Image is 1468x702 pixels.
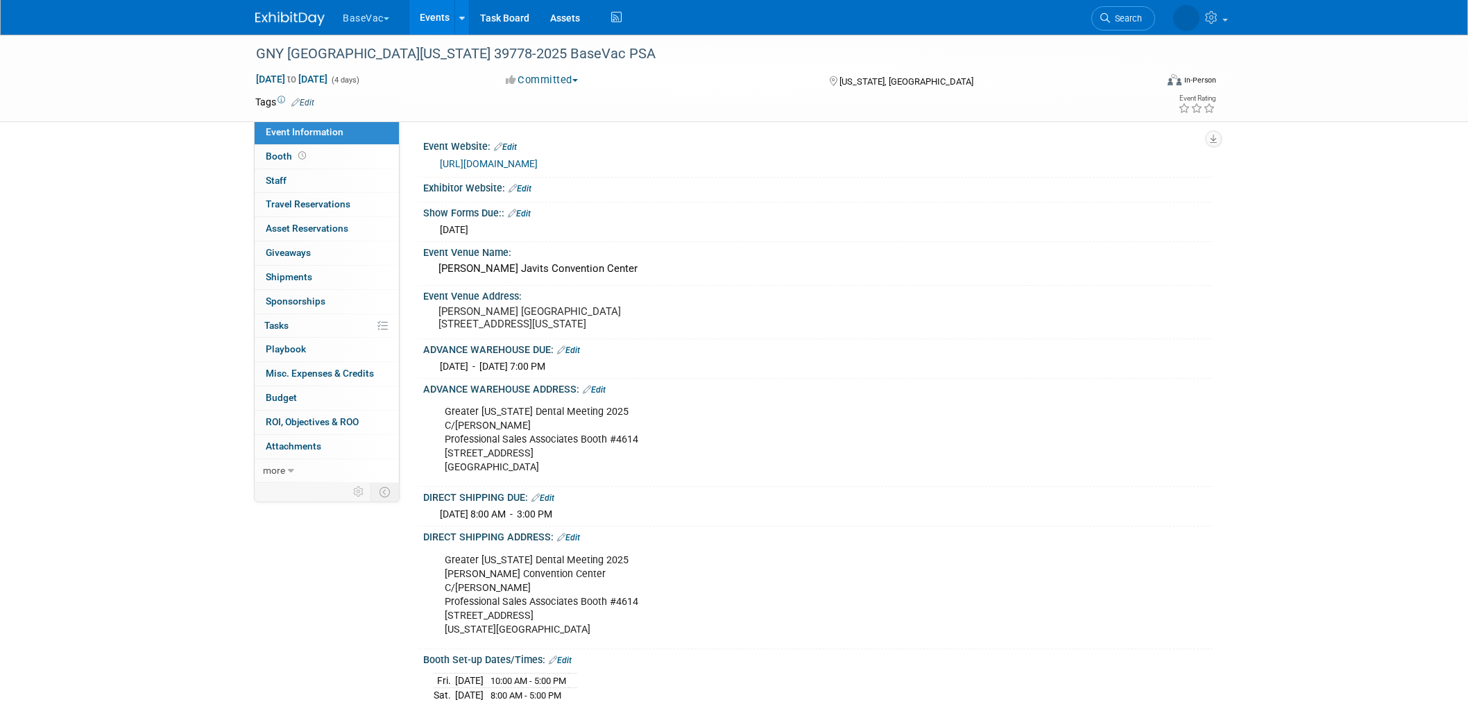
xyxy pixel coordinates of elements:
[501,73,583,87] button: Committed
[291,98,314,108] a: Edit
[263,465,285,476] span: more
[557,345,580,355] a: Edit
[423,286,1213,303] div: Event Venue Address:
[266,416,359,427] span: ROI, Objectives & ROO
[255,362,399,386] a: Misc. Expenses & Credits
[266,175,287,186] span: Staff
[330,76,359,85] span: (4 days)
[255,95,314,109] td: Tags
[255,411,399,434] a: ROI, Objectives & ROO
[266,368,374,379] span: Misc. Expenses & Credits
[255,314,399,338] a: Tasks
[255,290,399,314] a: Sponsorships
[255,266,399,289] a: Shipments
[1110,13,1142,24] span: Search
[583,385,606,395] a: Edit
[255,169,399,193] a: Staff
[371,483,400,501] td: Toggle Event Tabs
[423,178,1213,196] div: Exhibitor Website:
[423,339,1213,357] div: ADVANCE WAREHOUSE DUE:
[255,386,399,410] a: Budget
[423,242,1213,259] div: Event Venue Name:
[1173,5,1200,31] img: Leigh Jergensen
[1091,6,1155,31] a: Search
[255,193,399,216] a: Travel Reservations
[255,73,328,85] span: [DATE] [DATE]
[423,526,1213,545] div: DIRECT SHIPPING ADDRESS:
[347,483,371,501] td: Personalize Event Tab Strip
[255,121,399,144] a: Event Information
[251,42,1134,67] div: GNY [GEOGRAPHIC_DATA][US_STATE] 39778-2025 BaseVac PSA
[423,136,1213,154] div: Event Website:
[423,203,1213,221] div: Show Forms Due::
[266,440,321,452] span: Attachments
[255,338,399,361] a: Playbook
[285,74,298,85] span: to
[296,151,309,161] span: Booth not reserved yet
[266,223,348,234] span: Asset Reservations
[490,690,561,701] span: 8:00 AM - 5:00 PM
[266,126,343,137] span: Event Information
[549,656,572,665] a: Edit
[423,379,1213,397] div: ADVANCE WAREHOUSE ADDRESS:
[266,343,306,354] span: Playbook
[455,673,484,688] td: [DATE]
[839,76,973,87] span: [US_STATE], [GEOGRAPHIC_DATA]
[266,247,311,258] span: Giveaways
[434,258,1202,280] div: [PERSON_NAME] Javits Convention Center
[266,198,350,209] span: Travel Reservations
[264,320,289,331] span: Tasks
[557,533,580,542] a: Edit
[435,398,1060,481] div: Greater [US_STATE] Dental Meeting 2025 C/[PERSON_NAME] Professional Sales Associates Booth #4614 ...
[490,676,566,686] span: 10:00 AM - 5:00 PM
[440,361,545,372] span: [DATE] - [DATE] 7:00 PM
[435,547,1060,644] div: Greater [US_STATE] Dental Meeting 2025 [PERSON_NAME] Convention Center C/[PERSON_NAME] Profession...
[1178,95,1215,102] div: Event Rating
[266,151,309,162] span: Booth
[531,493,554,503] a: Edit
[494,142,517,152] a: Edit
[434,673,455,688] td: Fri.
[438,305,737,330] pre: [PERSON_NAME] [GEOGRAPHIC_DATA] [STREET_ADDRESS][US_STATE]
[440,508,552,520] span: [DATE] 8:00 AM - 3:00 PM
[266,296,325,307] span: Sponsorships
[255,145,399,169] a: Booth
[423,649,1213,667] div: Booth Set-up Dates/Times:
[266,392,297,403] span: Budget
[1184,75,1216,85] div: In-Person
[255,435,399,459] a: Attachments
[509,184,531,194] a: Edit
[1168,74,1181,85] img: Format-Inperson.png
[508,209,531,219] a: Edit
[255,217,399,241] a: Asset Reservations
[255,459,399,483] a: more
[440,158,538,169] a: [URL][DOMAIN_NAME]
[266,271,312,282] span: Shipments
[440,224,468,235] span: [DATE]
[1073,72,1216,93] div: Event Format
[423,487,1213,505] div: DIRECT SHIPPING DUE:
[255,241,399,265] a: Giveaways
[255,12,325,26] img: ExhibitDay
